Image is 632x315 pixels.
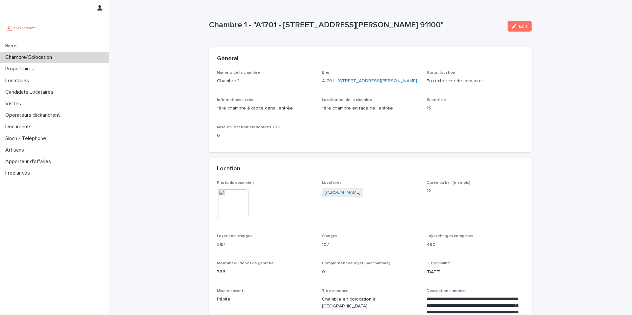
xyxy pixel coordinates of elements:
span: Durée du bail (en mois) [427,181,470,185]
p: Chambre 1 - "A1701 - [STREET_ADDRESS][PERSON_NAME] 91100" [209,20,502,30]
span: Numéro de la chambre [217,71,260,75]
p: Freelances [3,170,35,176]
p: 0 [217,132,314,139]
a: A1701 - [STREET_ADDRESS][PERSON_NAME] [322,78,417,85]
p: 383 [217,241,314,248]
p: Chambre en colocation à [GEOGRAPHIC_DATA] [322,296,419,310]
p: Biens [3,43,23,49]
p: Documents [3,124,37,130]
p: Artisans [3,147,29,153]
span: Mise en avant [217,289,243,293]
p: 490 [427,241,524,248]
span: Bien [322,71,330,75]
p: Locataires [3,78,34,84]
p: Sinch - Téléphone [3,135,51,142]
span: Titre annonce [322,289,349,293]
p: En recherche de locataire [427,78,524,85]
span: Mise en location: Honoraires TTC [217,125,280,129]
h2: Général [217,55,238,62]
span: Photo du sous-bien [217,181,254,185]
span: Loyer hors charges [217,234,252,238]
p: 0 [322,269,419,276]
p: 1ère chambre en face de l'entrée [322,105,419,112]
p: Candidats Locataires [3,89,59,95]
span: Montant du dépôt de garantie [217,261,274,265]
span: Edit [519,24,527,29]
p: Operateurs clickandrent [3,112,65,118]
p: Chambre/Colocation [3,54,57,61]
p: 12 [427,188,524,195]
p: Apporteur d'affaires [3,158,56,165]
span: Loyer charges comprises [427,234,473,238]
span: Description annonce [427,289,466,293]
p: Chambre 1 [217,78,314,85]
span: Charges [322,234,337,238]
span: Disponibilité [427,261,450,265]
p: [DATE] [427,269,524,276]
span: Localisation de la chambre [322,98,372,102]
p: 766 [217,269,314,276]
span: Informations accès [217,98,253,102]
p: 15 [427,105,524,112]
img: UCB0brd3T0yccxBKYDjQ [5,21,37,35]
p: 1ère chambre à droite dans l'entrée [217,105,314,112]
p: Propriétaires [3,66,39,72]
a: [PERSON_NAME] [325,189,360,196]
p: 107 [322,241,419,248]
h2: Location [217,165,240,173]
span: Locataires [322,181,342,185]
span: Complément de loyer (par chambre) [322,261,390,265]
span: Superficie [427,98,446,102]
span: Statut location [427,71,455,75]
p: Pépite [217,296,314,303]
button: Edit [508,21,532,32]
p: Visites [3,101,26,107]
